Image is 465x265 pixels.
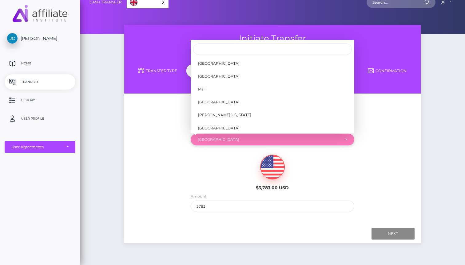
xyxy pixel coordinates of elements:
[260,155,284,179] img: USD.png
[198,86,205,92] span: Mali
[198,112,251,118] span: [PERSON_NAME][US_STATE]
[193,44,352,55] input: Search
[372,228,415,240] input: Next
[129,65,186,76] a: Transfer Type
[198,99,240,105] span: [GEOGRAPHIC_DATA]
[7,77,73,86] p: Transfer
[236,185,309,190] h6: $3,783.00 USD
[198,60,240,66] span: [GEOGRAPHIC_DATA]
[7,59,73,68] p: Home
[186,65,244,81] a: Country & Amount
[359,65,416,76] a: Confirmation
[191,194,206,199] label: Amount
[129,107,416,117] h5: Where would you like to send money to?
[198,137,340,142] div: [GEOGRAPHIC_DATA]
[198,125,240,131] span: [GEOGRAPHIC_DATA]
[5,74,75,90] a: Transfer
[129,33,416,44] h3: Initiate Transfer
[5,111,75,126] a: User Profile
[5,36,75,41] span: [PERSON_NAME]
[7,114,73,123] p: User Profile
[7,96,73,105] p: History
[5,141,75,153] button: User Agreements
[13,5,67,22] img: MassPay
[191,134,354,145] button: New Zealand
[198,74,240,79] span: [GEOGRAPHIC_DATA]
[5,56,75,71] a: Home
[11,144,62,149] div: User Agreements
[186,64,244,77] div: Country & Amount
[129,48,416,56] h3: Follow the next steps to initiate a transfer
[191,201,354,212] input: Amount to send in USD (Maximum: 3783)
[5,93,75,108] a: History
